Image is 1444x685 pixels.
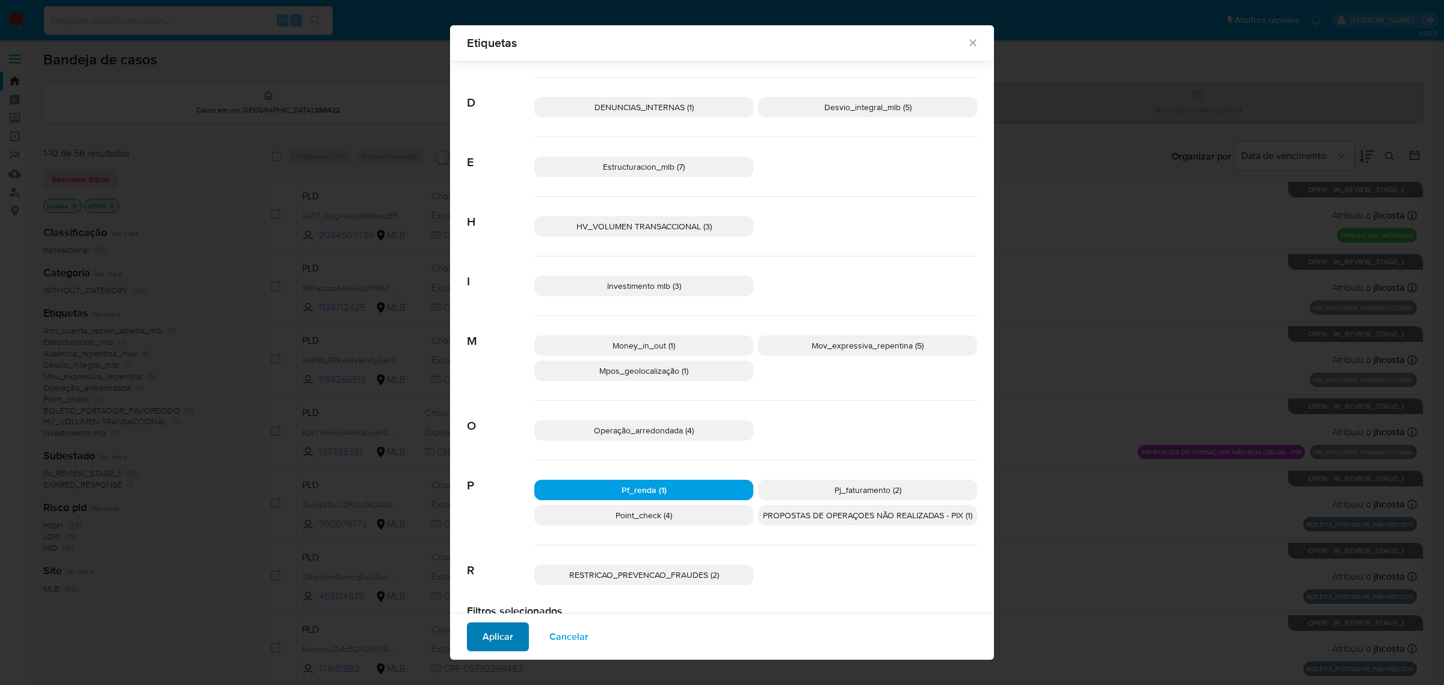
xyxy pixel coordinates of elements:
[467,545,534,578] span: R
[758,97,977,117] div: Desvio_integral_mlb (5)
[534,420,753,441] div: Operação_arredondada (4)
[549,624,588,650] span: Cancelar
[622,484,667,496] span: Pf_renda (1)
[534,276,753,296] div: Investimento mlb (3)
[534,622,604,651] button: Cancelar
[534,480,753,500] div: Pf_renda (1)
[758,505,977,525] div: PROPOSTAS DE OPERAÇOES NÃO REALIZADAS - PIX (1)
[824,101,912,113] span: Desvio_integral_mlb (5)
[812,339,924,352] span: Mov_expressiva_repentina (5)
[467,316,534,349] span: M
[534,565,753,585] div: RESTRICAO_PREVENCAO_FRAUDES (2)
[467,37,967,49] span: Etiquetas
[534,97,753,117] div: DENUNCIAS_INTERNAS (1)
[467,197,534,229] span: H
[534,216,753,237] div: HV_VOLUMEN TRANSACCIONAL (3)
[534,335,753,356] div: Money_in_out (1)
[467,137,534,170] span: E
[576,220,712,232] span: HV_VOLUMEN TRANSACCIONAL (3)
[594,101,694,113] span: DENUNCIAS_INTERNAS (1)
[467,604,977,618] h2: Filtros selecionados
[967,37,978,48] button: Fechar
[467,622,529,651] button: Aplicar
[599,365,688,377] span: Mpos_geolocalização (1)
[835,484,901,496] span: Pj_faturamento (2)
[616,509,672,521] span: Point_check (4)
[607,280,681,292] span: Investimento mlb (3)
[758,335,977,356] div: Mov_expressiva_repentina (5)
[569,569,719,581] span: RESTRICAO_PREVENCAO_FRAUDES (2)
[534,157,753,177] div: Estructuracion_mlb (7)
[534,361,753,381] div: Mpos_geolocalização (1)
[763,509,972,521] span: PROPOSTAS DE OPERAÇOES NÃO REALIZADAS - PIX (1)
[603,161,685,173] span: Estructuracion_mlb (7)
[594,424,694,436] span: Operação_arredondada (4)
[467,78,534,110] span: D
[483,624,513,650] span: Aplicar
[534,505,753,525] div: Point_check (4)
[467,460,534,493] span: P
[467,256,534,289] span: I
[612,339,675,352] span: Money_in_out (1)
[467,401,534,433] span: O
[758,480,977,500] div: Pj_faturamento (2)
